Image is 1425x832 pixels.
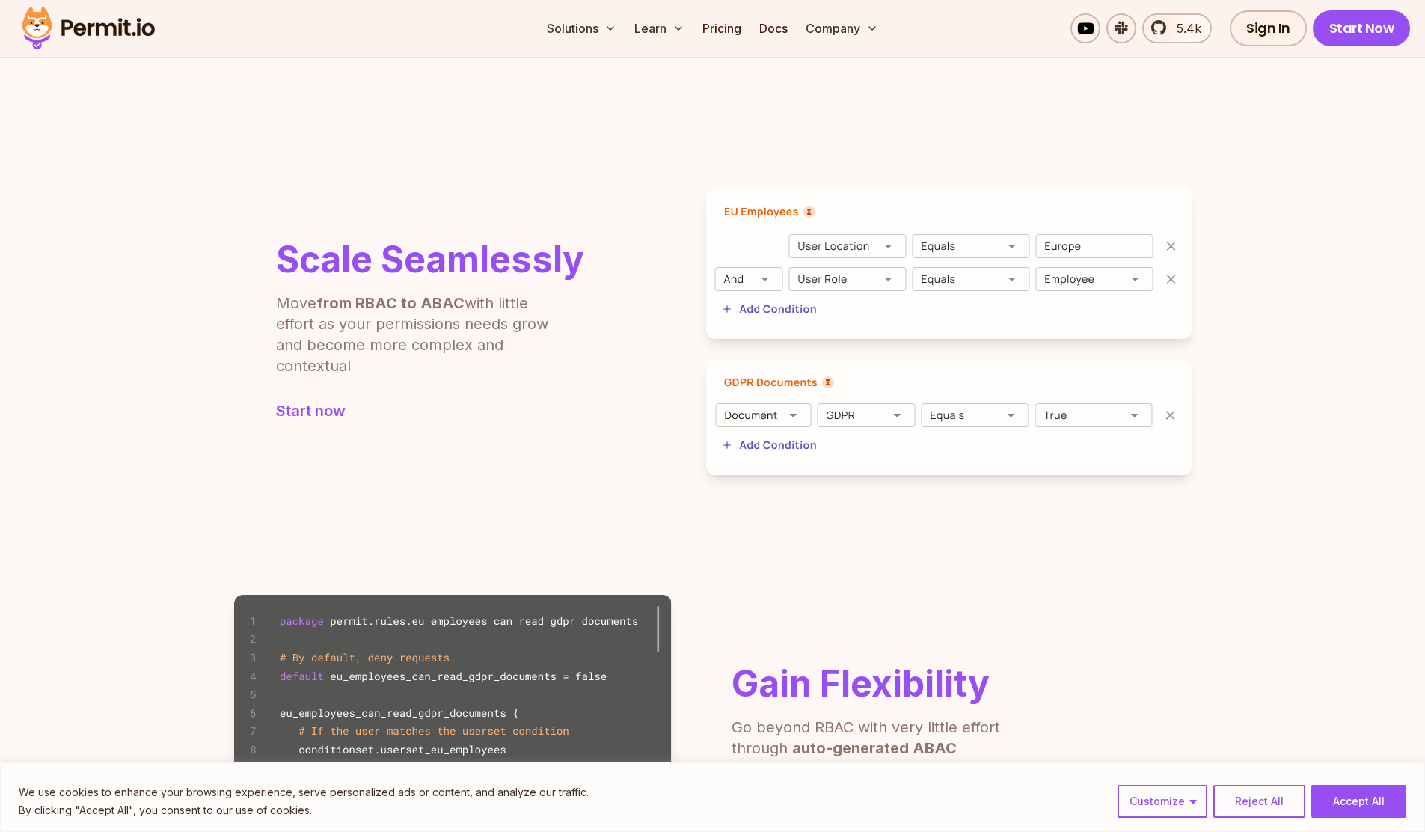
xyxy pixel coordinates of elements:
[696,13,747,43] a: Pricing
[1118,785,1207,818] button: Customize
[1168,19,1201,37] span: 5.4k
[732,717,1023,801] p: Go beyond RBAC with very little effort through you can manage directly from your .
[1230,10,1307,46] a: Sign In
[276,293,568,376] p: Move with little effort as your permissions needs grow and become more complex and contextual
[541,13,622,43] button: Solutions
[753,13,794,43] a: Docs
[19,801,589,819] p: By clicking "Accept All", you consent to our use of cookies.
[316,294,465,312] b: from RBAC to ABAC
[628,13,690,43] button: Learn
[1213,785,1305,818] button: Reject All
[15,3,162,54] img: Permit logo
[276,242,584,278] h2: Scale Seamlessly
[1311,785,1406,818] button: Accept All
[732,666,1023,702] h2: Gain Flexibility
[800,13,884,43] button: Company
[276,400,584,421] a: Start now
[732,739,957,778] b: auto-generated ABAC code
[1313,10,1411,46] a: Start Now
[19,783,589,801] p: We use cookies to enhance your browsing experience, serve personalized ads or content, and analyz...
[1142,13,1212,43] a: 5.4k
